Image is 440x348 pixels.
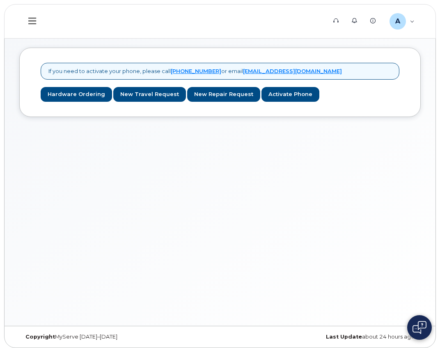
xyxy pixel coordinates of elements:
div: MyServe [DATE]–[DATE] [19,334,220,340]
a: [EMAIL_ADDRESS][DOMAIN_NAME] [243,68,342,74]
div: about 24 hours ago [220,334,421,340]
a: [PHONE_NUMBER] [171,68,221,74]
strong: Last Update [326,334,362,340]
a: New Repair Request [187,87,260,102]
img: Open chat [412,321,426,334]
a: New Travel Request [113,87,186,102]
a: Activate Phone [261,87,319,102]
a: Hardware Ordering [41,87,112,102]
p: If you need to activate your phone, please call or email [48,67,342,75]
strong: Copyright [25,334,55,340]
